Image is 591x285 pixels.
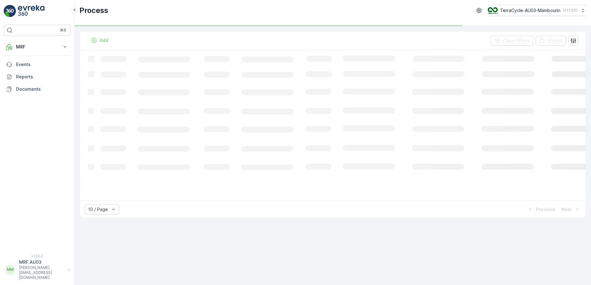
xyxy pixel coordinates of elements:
button: MMMRF.AU03[PERSON_NAME][EMAIL_ADDRESS][DOMAIN_NAME] [4,259,70,280]
a: Events [4,58,70,71]
p: Export [548,38,562,44]
a: Documents [4,83,70,95]
p: Events [16,61,68,68]
img: logo_light-DOdMpM7g.png [18,5,45,17]
p: Add [100,37,108,43]
p: MRF.AU03 [19,259,65,265]
img: image_D6FFc8H.png [488,7,498,14]
img: logo [4,5,16,17]
button: Add [88,37,111,44]
p: Previous [536,206,555,213]
button: Clear Filters [490,36,533,46]
p: Process [79,6,108,15]
button: Previous [527,206,556,213]
button: MRF [4,41,70,53]
p: MRF [16,44,58,50]
p: ⌘B [60,28,66,33]
a: Reports [4,71,70,83]
span: v 1.52.3 [4,254,70,258]
button: Next [561,206,581,213]
div: MM [5,265,15,275]
p: Reports [16,74,68,80]
button: TerraCycle-AU03-Mambourin(+11:00) [488,5,586,16]
button: Export [536,36,566,46]
p: Clear Filters [503,38,529,44]
p: Next [561,206,572,213]
p: Documents [16,86,68,92]
p: [PERSON_NAME][EMAIL_ADDRESS][DOMAIN_NAME] [19,265,65,280]
p: TerraCycle-AU03-Mambourin [500,7,560,14]
p: ( +11:00 ) [563,8,577,13]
